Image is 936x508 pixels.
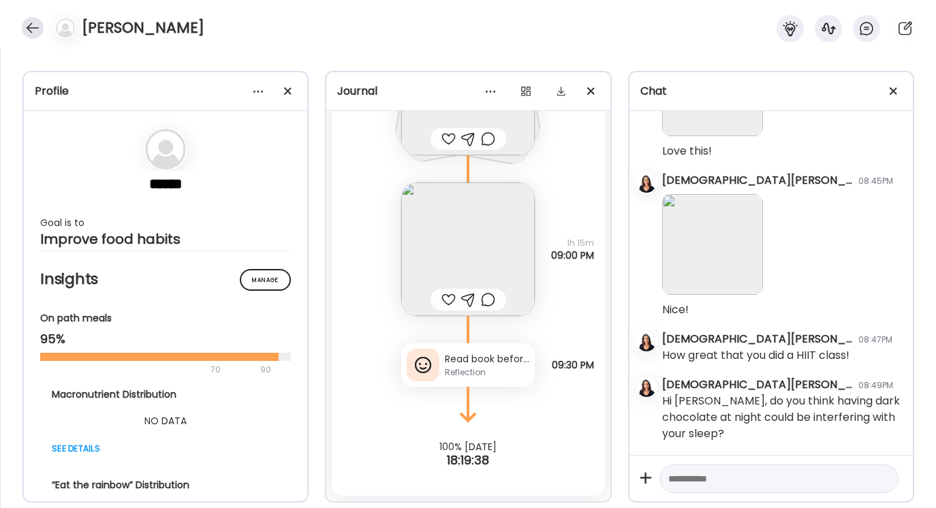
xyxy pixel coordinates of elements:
[640,83,902,99] div: Chat
[52,387,279,402] div: Macronutrient Distribution
[551,249,594,261] span: 09:00 PM
[637,378,656,397] img: avatars%2FmcUjd6cqKYdgkG45clkwT2qudZq2
[259,362,272,378] div: 90
[240,269,291,291] div: Manage
[35,83,296,99] div: Profile
[662,194,763,295] img: images%2F34M9xvfC7VOFbuVuzn79gX2qEI22%2FOwp1p1e5iW54vh2xbsZW%2Fbif85drJAIKnq4vtw3Ew_240
[662,331,853,347] div: [DEMOGRAPHIC_DATA][PERSON_NAME]
[858,334,892,346] div: 08:47PM
[662,377,853,393] div: [DEMOGRAPHIC_DATA][PERSON_NAME]
[40,331,291,347] div: 95%
[551,237,594,249] span: 1h 15m
[337,83,599,99] div: Journal
[40,269,291,289] h2: Insights
[52,413,279,429] div: NO DATA
[662,172,853,189] div: [DEMOGRAPHIC_DATA][PERSON_NAME]
[56,18,75,37] img: bg-avatar-default.svg
[40,311,291,326] div: On path meals
[662,143,712,159] div: Love this!
[662,347,849,364] div: How great that you did a HIIT class!
[40,215,291,231] div: Goal is to
[858,379,893,392] div: 08:49PM
[52,478,279,492] div: “Eat the rainbow” Distribution
[326,441,610,452] div: 100% [DATE]
[40,362,256,378] div: 70
[662,302,689,318] div: Nice!
[326,452,610,469] div: 18:19:38
[401,182,535,316] img: images%2F34M9xvfC7VOFbuVuzn79gX2qEI22%2FxblQqfftzWHXtG4tEJ56%2FqdsgRZTMzJeqLkS8PP4q_240
[858,175,893,187] div: 08:45PM
[145,129,186,170] img: bg-avatar-default.svg
[637,332,656,351] img: avatars%2FmcUjd6cqKYdgkG45clkwT2qudZq2
[445,352,529,366] div: Read book before bed
[82,17,204,39] h4: [PERSON_NAME]
[40,231,291,247] div: Improve food habits
[637,174,656,193] img: avatars%2FmcUjd6cqKYdgkG45clkwT2qudZq2
[552,359,594,371] span: 09:30 PM
[662,393,902,442] div: Hi [PERSON_NAME], do you think having dark chocolate at night could be interfering with your sleep?
[445,366,529,379] div: Reflection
